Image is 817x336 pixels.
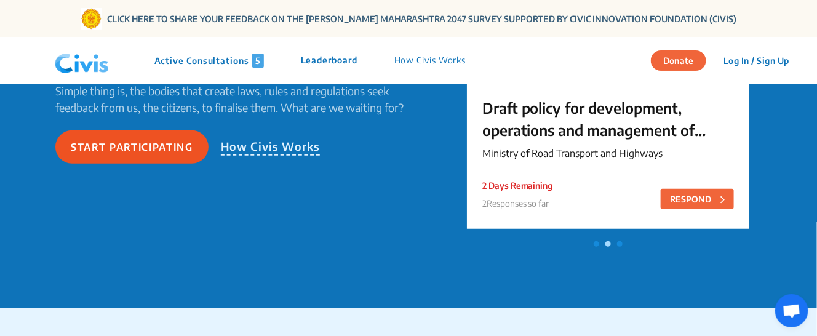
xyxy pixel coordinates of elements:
p: 2 [482,197,553,210]
p: Active Consultations [154,54,264,68]
button: RESPOND [661,189,734,209]
button: Start participating [55,130,209,164]
p: How Civis Works [221,138,321,156]
a: CLICK HERE TO SHARE YOUR FEEDBACK ON THE [PERSON_NAME] MAHARASHTRA 2047 SURVEY SUPPORTED BY CIVIC... [107,12,736,25]
p: How Civis Works [394,54,466,68]
p: Ministry of Road Transport and Highways [482,146,734,161]
img: Gom Logo [81,8,102,30]
p: Leaderboard [301,54,357,68]
a: Donate [651,54,715,66]
span: Responses so far [487,198,549,209]
img: navlogo.png [50,42,114,79]
button: Donate [651,50,706,71]
span: 5 [252,54,264,68]
a: Open chat [775,294,808,327]
p: Simple thing is, the bodies that create laws, rules and regulations seek feedback from us, the ci... [55,82,408,116]
p: Draft policy for development, operations and management of Wayside Amenities on Private Land alon... [482,97,734,141]
p: 2 Days Remaining [482,179,553,192]
button: Log In / Sign Up [715,51,797,70]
